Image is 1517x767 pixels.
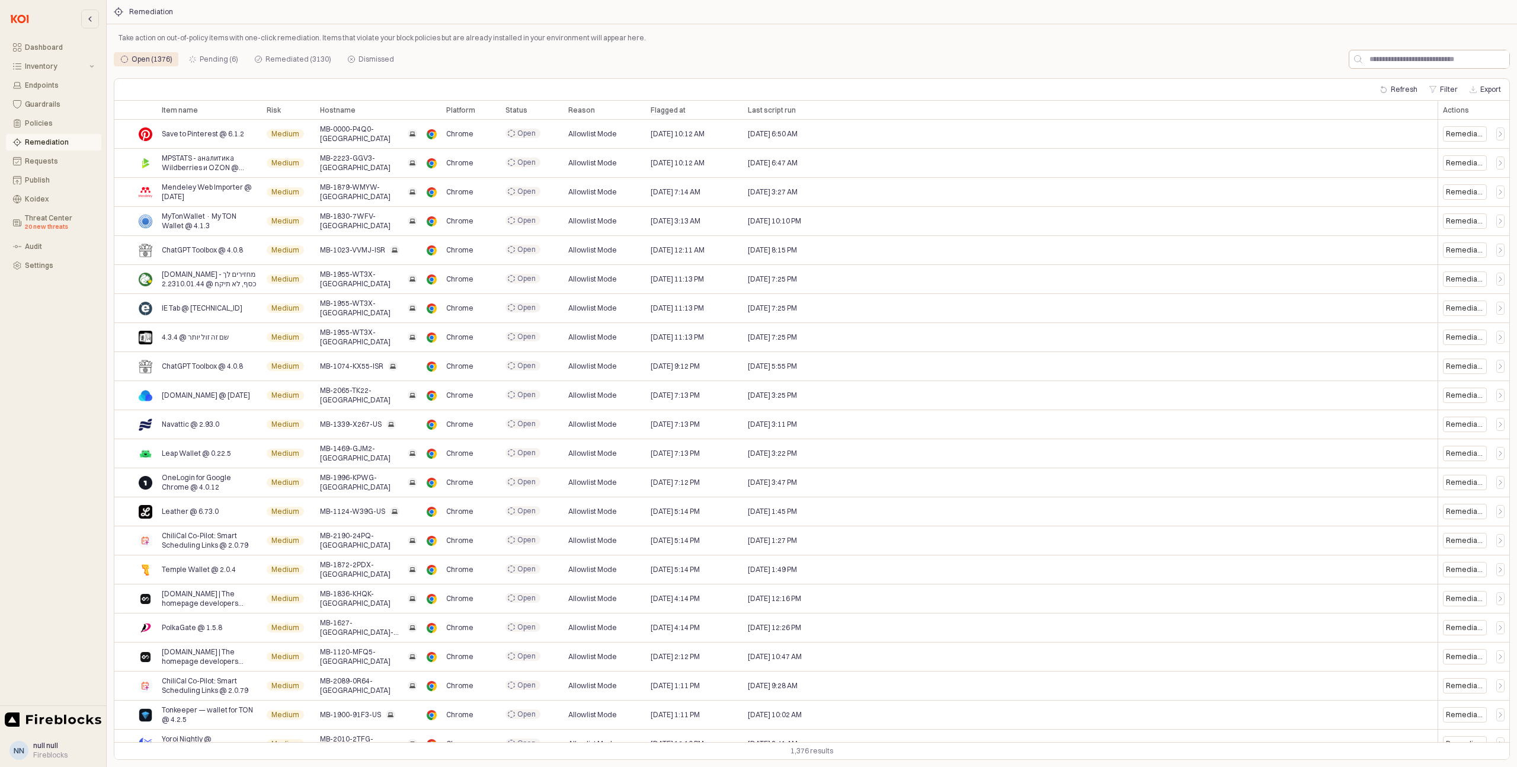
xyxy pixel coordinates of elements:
[1443,301,1487,316] div: Remediate
[162,245,243,255] span: ChatGPT Toolbox @ 4.0.8
[651,739,704,749] span: [DATE] 12:10 PM
[1446,507,1484,516] div: Remediate
[446,536,473,545] span: Chrome
[6,96,101,113] button: Guardrails
[1443,330,1487,345] div: Remediate
[271,507,299,516] span: Medium
[517,187,536,196] span: Open
[25,176,94,184] div: Publish
[1446,158,1484,168] div: Remediate
[651,449,700,458] span: [DATE] 7:13 PM
[1446,245,1484,255] div: Remediate
[320,531,403,550] span: MB-2190-24PQ-[GEOGRAPHIC_DATA]
[446,129,473,139] span: Chrome
[320,154,403,172] span: MB-2223-GGV3-[GEOGRAPHIC_DATA]
[14,744,24,756] div: nn
[651,594,700,603] span: [DATE] 4:14 PM
[271,652,299,661] span: Medium
[267,106,281,115] span: Risk
[1443,591,1487,606] div: Remediate
[517,390,536,400] span: Open
[651,681,700,691] span: [DATE] 1:11 PM
[1375,82,1422,97] button: Refresh
[1443,620,1487,635] div: Remediate
[1443,649,1487,664] div: Remediate
[1443,417,1487,432] div: Remediate
[568,158,617,168] span: Allowlist Mode
[568,565,617,574] span: Allowlist Mode
[359,52,394,66] div: Dismissed
[320,124,403,143] span: MB-0000-P4Q0-[GEOGRAPHIC_DATA]
[748,362,797,371] span: [DATE] 5:55 PM
[271,303,299,313] span: Medium
[132,52,172,66] div: Open (1376)
[517,245,536,254] span: Open
[25,157,94,165] div: Requests
[517,448,536,458] span: Open
[320,676,403,695] span: MB-2089-0R64-[GEOGRAPHIC_DATA]
[517,651,536,661] span: Open
[568,333,617,342] span: Allowlist Mode
[162,589,257,608] span: [DOMAIN_NAME] | The homepage developers deserve @ 3.39.1
[162,183,257,202] span: Mendeley Web Importer @ [DATE]
[517,680,536,690] span: Open
[748,158,798,168] span: [DATE] 6:47 AM
[748,710,802,720] span: [DATE] 10:02 AM
[568,594,617,603] span: Allowlist Mode
[162,106,198,115] span: Item name
[6,77,101,94] button: Endpoints
[6,191,101,207] button: Koidex
[162,565,236,574] span: Temple Wallet @ 2.0.4
[1443,126,1487,142] div: Remediate
[568,391,617,400] span: Allowlist Mode
[320,589,403,608] span: MB-1836-KHQK-[GEOGRAPHIC_DATA]
[1446,187,1484,197] div: Remediate
[1446,333,1484,342] div: Remediate
[271,362,299,371] span: Medium
[200,52,238,66] div: Pending (6)
[446,333,473,342] span: Chrome
[651,158,705,168] span: [DATE] 10:12 AM
[320,734,403,753] span: MB-2010-2TFG-[GEOGRAPHIC_DATA]
[162,303,242,313] span: IE Tab @ [TECHNICAL_ID]
[271,245,299,255] span: Medium
[1443,359,1487,374] div: Remediate
[271,216,299,226] span: Medium
[1446,216,1484,226] div: Remediate
[265,52,331,66] div: Remediated (3130)
[320,386,403,405] span: MB-2065-TK22-[GEOGRAPHIC_DATA]
[651,478,700,487] span: [DATE] 7:12 PM
[271,536,299,545] span: Medium
[651,507,700,516] span: [DATE] 5:14 PM
[1443,446,1487,461] div: Remediate
[271,158,299,168] span: Medium
[446,187,473,197] span: Chrome
[1443,533,1487,548] div: Remediate
[651,303,704,313] span: [DATE] 11:13 PM
[341,52,401,66] div: Dismissed
[748,565,797,574] span: [DATE] 1:49 PM
[271,420,299,429] span: Medium
[517,535,536,545] span: Open
[1446,565,1484,574] div: Remediate
[114,52,180,66] div: Open (1376)
[1443,475,1487,490] div: Remediate
[517,710,536,719] span: Open
[33,741,58,750] span: null null
[271,187,299,197] span: Medium
[568,449,617,458] span: Allowlist Mode
[162,647,257,666] span: [DOMAIN_NAME] | The homepage developers deserve @ 3.39.1
[651,187,700,197] span: [DATE] 7:14 AM
[568,303,617,313] span: Allowlist Mode
[162,362,243,371] span: ChatGPT Toolbox @ 4.0.8
[568,245,617,255] span: Allowlist Mode
[119,33,1505,43] p: Take action on out-of-policy items with one-click remediation. Items that violate your block poli...
[748,245,797,255] span: [DATE] 8:15 PM
[182,52,245,66] div: Pending (6)
[1446,623,1484,632] div: Remediate
[748,274,797,284] span: [DATE] 7:25 PM
[446,594,473,603] span: Chrome
[517,739,536,748] span: Open
[1443,106,1469,115] span: Actions
[162,676,257,695] span: ChiliCal Co-Pilot: Smart Scheduling Links @ 2.0.79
